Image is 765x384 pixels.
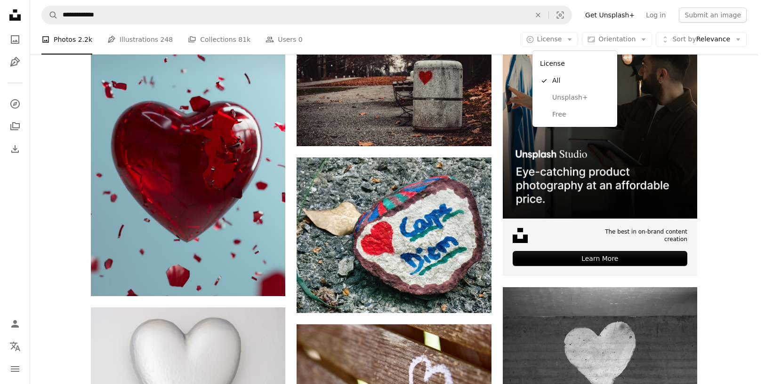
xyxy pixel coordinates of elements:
div: License [532,51,617,127]
span: License [537,35,562,43]
div: License [536,55,613,72]
span: Free [552,110,610,119]
button: License [521,32,579,47]
span: Unsplash+ [552,93,610,102]
button: Orientation [582,32,652,47]
span: All [552,76,610,86]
